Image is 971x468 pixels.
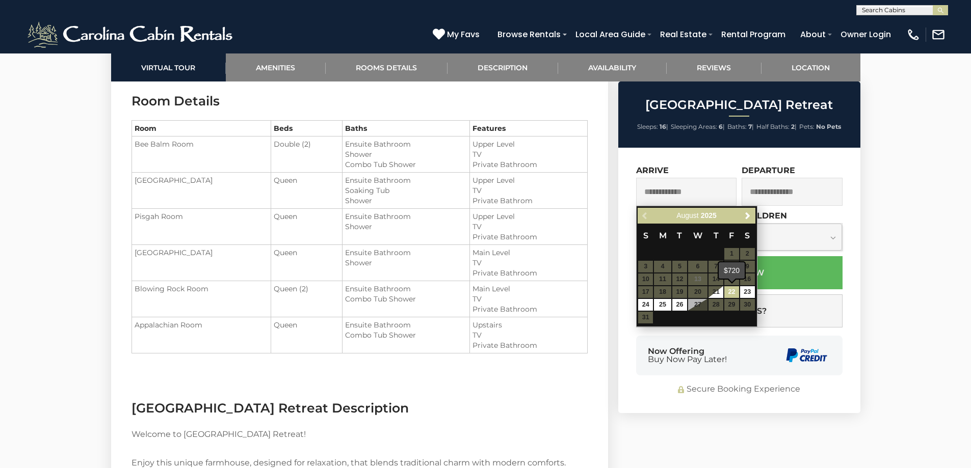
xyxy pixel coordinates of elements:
[274,212,297,221] span: Queen
[345,294,467,304] li: Combo Tub Shower
[745,231,750,240] span: Saturday
[648,347,727,364] div: Now Offering
[132,317,271,353] td: Appalachian Room
[132,92,588,110] h3: Room Details
[570,25,650,43] a: Local Area Guide
[274,320,297,329] span: Queen
[473,175,584,185] li: Upper Level
[132,281,271,317] td: Blowing Rock Room
[473,258,584,268] li: TV
[473,211,584,222] li: Upper Level
[740,286,755,298] a: 23
[708,286,723,298] a: 21
[473,284,584,294] li: Main Level
[473,232,584,242] li: Private Bathroom
[326,53,448,81] a: Rooms Details
[762,53,860,81] a: Location
[271,121,343,136] th: Beds
[473,149,584,159] li: TV
[25,19,237,50] img: White-1-2.png
[748,123,752,130] strong: 7
[345,185,467,196] li: Soaking Tub
[274,176,297,185] span: Queen
[693,231,702,240] span: Wednesday
[659,231,667,240] span: Monday
[473,185,584,196] li: TV
[473,159,584,170] li: Private Bathroom
[473,304,584,314] li: Private Bathroom
[816,123,841,130] strong: No Pets
[676,211,699,219] span: August
[729,231,734,240] span: Friday
[345,284,467,294] li: Ensuite Bathroom
[654,299,671,311] a: 25
[274,248,297,257] span: Queen
[473,294,584,304] li: TV
[345,149,467,159] li: Shower
[638,299,653,311] a: 24
[274,140,311,149] span: Double (2)
[226,53,326,81] a: Amenities
[742,211,787,221] label: Children
[473,196,584,206] li: Private Bathrom
[345,258,467,268] li: Shower
[274,284,308,293] span: Queen (2)
[637,123,658,130] span: Sleeps:
[791,123,795,130] strong: 2
[660,123,666,130] strong: 16
[636,166,669,175] label: Arrive
[447,28,480,41] span: My Favs
[473,139,584,149] li: Upper Level
[671,120,725,133] li: |
[132,121,271,136] th: Room
[931,27,946,42] img: mail-regular-white.png
[132,245,271,281] td: [GEOGRAPHIC_DATA]
[345,330,467,340] li: Combo Tub Shower
[345,320,467,330] li: Ensuite Bathroom
[716,25,791,43] a: Rental Program
[701,211,717,219] span: 2025
[492,25,566,43] a: Browse Rentals
[343,121,470,136] th: Baths
[714,231,719,240] span: Thursday
[727,120,754,133] li: |
[672,299,687,311] a: 26
[473,247,584,258] li: Main Level
[621,98,858,112] h2: [GEOGRAPHIC_DATA] Retreat
[132,399,588,417] h3: [GEOGRAPHIC_DATA] Retreat Description
[345,159,467,170] li: Combo Tub Shower
[719,262,745,279] div: $720
[473,340,584,350] li: Private Bathroom
[433,28,482,41] a: My Favs
[637,120,668,133] li: |
[756,123,790,130] span: Half Baths:
[742,209,754,222] a: Next
[345,247,467,258] li: Ensuite Bathroom
[742,166,795,175] label: Departure
[799,123,815,130] span: Pets:
[345,211,467,222] li: Ensuite Bathroom
[667,53,762,81] a: Reviews
[671,123,717,130] span: Sleeping Areas:
[345,196,467,206] li: Shower
[906,27,921,42] img: phone-regular-white.png
[345,222,467,232] li: Shower
[727,123,747,130] span: Baths:
[473,222,584,232] li: TV
[558,53,667,81] a: Availability
[643,231,648,240] span: Sunday
[744,212,752,220] span: Next
[719,123,723,130] strong: 6
[132,209,271,245] td: Pisgah Room
[473,330,584,340] li: TV
[795,25,831,43] a: About
[345,175,467,185] li: Ensuite Bathroom
[677,231,682,240] span: Tuesday
[724,286,739,298] a: 22
[448,53,558,81] a: Description
[636,383,843,395] div: Secure Booking Experience
[132,136,271,173] td: Bee Balm Room
[111,53,226,81] a: Virtual Tour
[655,25,712,43] a: Real Estate
[473,268,584,278] li: Private Bathroom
